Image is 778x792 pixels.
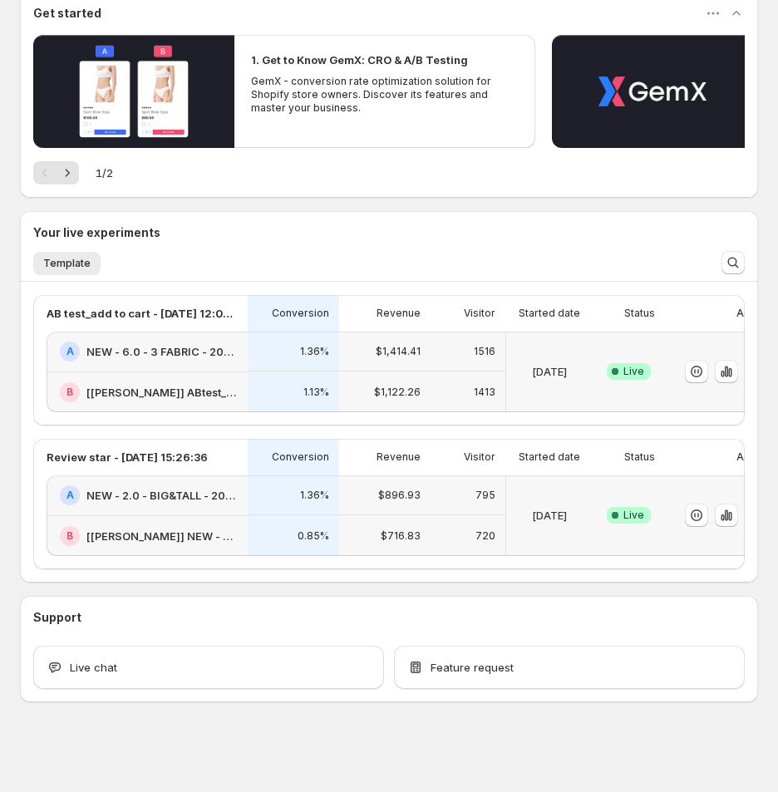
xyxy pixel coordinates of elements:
p: 1.36% [300,345,329,358]
h2: A [66,489,74,502]
p: Conversion [272,307,329,320]
button: Play video [33,35,234,148]
p: Review star - [DATE] 15:26:36 [47,449,208,465]
p: $896.93 [378,489,421,502]
p: 1.36% [300,489,329,502]
h3: Support [33,609,81,626]
h2: A [66,345,74,358]
p: Status [624,307,655,320]
p: Visitor [464,307,495,320]
p: 0.85% [298,529,329,543]
p: Revenue [377,307,421,320]
span: Live chat [70,659,117,676]
p: Started date [519,450,580,464]
span: Live [623,509,644,522]
p: [DATE] [532,507,567,524]
p: 795 [475,489,495,502]
p: Conversion [272,450,329,464]
h2: [[PERSON_NAME]] ABtest_B_NEW - 6.0 - 3 FABRIC - 20250910 [86,384,238,401]
p: Started date [519,307,580,320]
h2: B [66,386,73,399]
p: Revenue [377,450,421,464]
span: Live [623,365,644,378]
button: Play video [552,35,753,148]
p: Action [736,450,768,464]
button: Next [56,161,79,184]
h2: NEW - 6.0 - 3 FABRIC - 20250722 [86,343,238,360]
h2: 1. Get to Know GemX: CRO & A/B Testing [251,52,468,68]
p: 1516 [474,345,495,358]
p: AB test_add to cart - [DATE] 12:06:02 [47,305,238,322]
p: 1413 [474,386,495,399]
p: $716.83 [381,529,421,543]
h2: NEW - 2.0 - BIG&TALL - 20250709 [86,487,238,504]
p: Status [624,450,655,464]
span: Feature request [431,659,514,676]
p: Visitor [464,450,495,464]
p: 720 [475,529,495,543]
h3: Your live experiments [33,224,160,241]
p: GemX - conversion rate optimization solution for Shopify store owners. Discover its features and ... [251,75,519,115]
h3: Get started [33,5,101,22]
button: Search and filter results [721,251,745,274]
h2: [[PERSON_NAME]] NEW - 2.0 - BIG&amp;TALL - 20250912 [86,528,238,544]
nav: Pagination [33,161,79,184]
span: 1 / 2 [96,165,113,181]
p: $1,122.26 [374,386,421,399]
span: Template [43,257,91,270]
p: Action [736,307,768,320]
p: $1,414.41 [376,345,421,358]
h2: B [66,529,73,543]
p: 1.13% [303,386,329,399]
p: [DATE] [532,363,567,380]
